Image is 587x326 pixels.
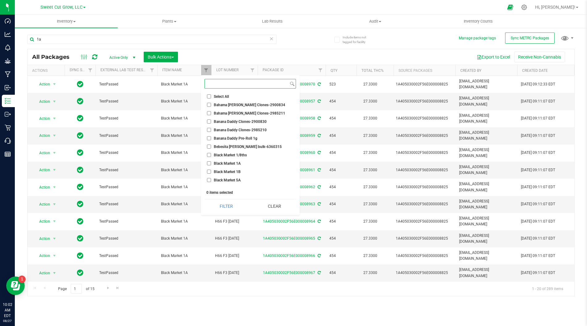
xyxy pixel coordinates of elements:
[34,131,50,140] span: Action
[51,131,58,140] span: select
[394,65,455,76] th: Source Packages
[215,219,254,224] span: H66 F3 [DATE]
[263,133,315,138] a: 1A405030002F56E000008959
[252,199,296,213] button: Clear
[18,276,26,283] iframe: Resource center unread badge
[207,153,211,157] input: Black Market 1/8ths
[522,68,548,73] a: Created Date
[207,103,211,107] input: Bahama [PERSON_NAME] Clones-2900834
[459,78,513,90] span: [EMAIL_ADDRESS][DOMAIN_NAME]
[263,271,315,275] a: 1A405030002F56E000008967
[207,170,211,174] input: Black Market 1B
[214,120,267,124] span: Banana Daddy Clones-2900830
[263,168,315,172] a: 1A405030002F56E000008961
[162,68,182,72] a: Item Name
[505,33,555,44] button: Sync METRC Packages
[396,167,454,173] div: 1A405030002F56E000008825
[521,115,555,121] span: [DATE] 09:11:07 EDT
[460,68,481,73] a: Created By
[77,114,83,123] span: In Sync
[317,82,321,86] span: Sync from Compliance System
[100,68,149,72] a: External Lab Test Result
[77,251,83,260] span: In Sync
[459,267,513,279] span: [EMAIL_ADDRESS][DOMAIN_NAME]
[396,219,454,224] div: 1A405030002F56E000008825
[207,94,211,98] input: Select All
[317,99,321,103] span: Sync from Compliance System
[520,4,528,10] div: Manage settings
[51,200,58,209] span: select
[161,201,208,207] span: Black Market 1A
[77,183,83,191] span: In Sync
[360,217,380,226] span: 27.3300
[329,201,353,207] span: 454
[247,65,258,76] a: Filter
[161,98,208,104] span: Black Market 1A
[34,183,50,192] span: Action
[5,138,11,144] inline-svg: Call Center
[521,81,555,87] span: [DATE] 09:12:33 EDT
[103,284,112,292] a: Go to the next page
[77,217,83,226] span: In Sync
[99,253,154,259] span: TestPassed
[161,81,208,87] span: Black Market 1A
[521,253,555,259] span: [DATE] 09:11:07 EDT
[331,68,337,73] a: Qty
[51,114,58,123] span: select
[317,185,321,189] span: Sync from Compliance System
[99,201,154,207] span: TestPassed
[329,133,353,139] span: 454
[99,270,154,276] span: TestPassed
[51,149,58,157] span: select
[329,270,353,276] span: 454
[15,15,118,28] a: Inventory
[317,271,321,275] span: Sync from Compliance System
[207,120,211,124] input: Banana Daddy Clones-2900830
[317,168,321,172] span: Sync from Compliance System
[34,149,50,157] span: Action
[147,65,157,76] a: Filter
[99,219,154,224] span: TestPassed
[51,80,58,89] span: select
[214,153,247,157] span: Black Market 1/8ths
[459,250,513,262] span: [EMAIL_ADDRESS][DOMAIN_NAME]
[521,133,555,139] span: [DATE] 09:11:07 EDT
[214,111,285,115] span: Bahama [PERSON_NAME] Clones-2985211
[396,201,454,207] div: 1A405030002F56E000008825
[214,95,229,98] span: Select All
[329,167,353,173] span: 454
[263,202,315,206] a: 1A405030002F56E000008963
[144,52,178,62] button: Bulk Actions
[473,52,514,62] button: Export to Excel
[511,36,549,40] span: Sync METRC Packages
[361,68,384,73] a: Total THC%
[51,217,58,226] span: select
[521,98,555,104] span: [DATE] 09:11:07 EDT
[214,178,241,182] span: Black Market 5A
[201,65,211,76] a: Filter
[5,98,11,104] inline-svg: Inventory
[360,234,380,243] span: 27.3300
[317,202,321,206] span: Sync from Compliance System
[207,161,211,165] input: Black Market 1A
[343,35,374,44] span: Include items not tagged for facility
[113,284,122,292] a: Go to the last page
[396,133,454,139] div: 1A405030002F56E000008825
[5,111,11,117] inline-svg: Outbound
[51,251,58,260] span: select
[214,145,282,149] span: Bebesita [PERSON_NAME] bulk-6360315
[34,234,50,243] span: Action
[360,200,380,209] span: 27.3300
[459,36,496,41] button: Manage package tags
[161,219,208,224] span: Black Market 1A
[118,19,220,24] span: Plants
[77,268,83,277] span: In Sync
[521,236,555,241] span: [DATE] 09:11:07 EDT
[459,198,513,210] span: [EMAIL_ADDRESS][DOMAIN_NAME]
[5,31,11,37] inline-svg: Analytics
[161,270,208,276] span: Black Market 1A
[521,270,555,276] span: [DATE] 09:11:07 EDT
[32,68,62,73] div: Actions
[5,151,11,157] inline-svg: Reports
[396,184,454,190] div: 1A405030002F56E000008825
